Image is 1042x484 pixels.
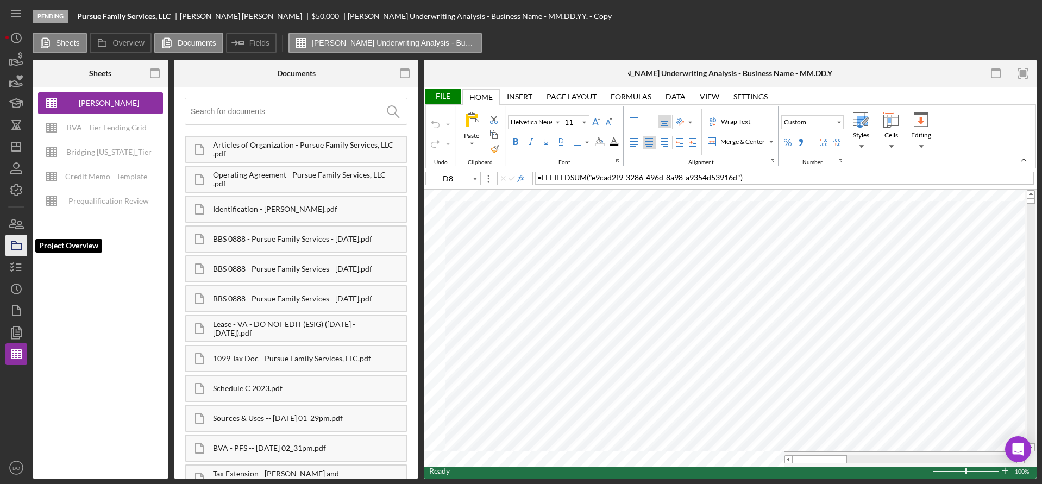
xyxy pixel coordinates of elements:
[587,173,589,182] span: (
[882,130,900,140] div: Cells
[12,465,20,471] text: BO
[249,39,269,47] label: Fields
[589,173,740,182] span: "e9cad2f9-3286-496d-8a98-a9354d53916d"
[505,106,624,166] div: Font
[180,12,311,21] div: [PERSON_NAME] [PERSON_NAME]
[500,89,539,104] div: Insert
[539,135,553,148] label: Underline
[213,141,406,158] div: Articles of Organization - Pursue Family Services, LLC .pdf
[658,115,671,128] label: Bottom Align
[726,89,775,104] div: Settings
[589,115,602,128] div: Increase Font Size
[516,174,525,183] button: Insert Function
[847,109,875,153] div: Styles
[547,92,597,101] div: Page Layout
[611,92,651,101] div: Formulas
[311,12,339,21] div: $50,000
[537,173,542,182] span: =
[38,92,163,114] button: [PERSON_NAME] Underwriting Analysis - Business Name - MM.DD.YY. - Copy
[965,468,967,474] div: Zoom
[487,128,500,141] div: Copy
[817,136,830,149] div: Increase Decimal
[800,159,825,166] div: Number
[907,109,935,153] div: Editing
[604,89,658,104] div: Formulas
[1015,467,1031,475] div: Zoom level
[457,110,486,152] div: Paste All
[686,136,699,149] div: Increase Indent
[312,39,475,47] label: [PERSON_NAME] Underwriting Analysis - Business Name - MM.DD.YY. - Copy
[782,117,808,127] div: Custom
[38,190,163,212] button: Prequalification Review (TEMPLATE) – Entity Name – Date Completed (1)
[65,141,152,163] div: Bridging [US_STATE]_Tier Lending Grid V 6.30 COPY
[191,98,407,124] input: Search for documents
[593,135,607,148] div: Background Color
[706,136,767,148] div: Merge & Center
[431,159,450,166] div: Undo
[706,115,753,128] label: Wrap Text
[781,115,844,129] div: Number Format
[488,142,501,155] label: Format Painter
[38,117,163,139] button: BVA - Tier Lending Grid - [DATE]
[213,235,406,243] div: BBS 0888 - Pursue Family Services - [DATE].pdf
[90,33,152,53] button: Overview
[455,106,505,166] div: Clipboard
[429,467,450,475] div: In Ready mode
[542,173,587,182] span: LFFIELDSUM
[509,135,522,148] label: Bold
[38,141,163,163] button: Bridging [US_STATE]_Tier Lending Grid V 6.30 COPY
[836,156,845,165] div: indicatorNumbers
[213,354,406,363] div: 1099 Tax Doc - Pursue Family Services, LLC.pdf
[424,89,461,104] div: File
[599,69,862,78] div: [PERSON_NAME] Underwriting Analysis - Business Name - MM.DD.YY. - Copy
[65,92,152,114] div: [PERSON_NAME] Underwriting Analysis - Business Name - MM.DD.YY. - Copy
[556,159,573,166] div: Font
[89,69,111,78] div: Sheets
[740,173,743,182] span: )
[909,130,933,140] div: Editing
[462,89,500,105] div: Home
[627,136,641,149] label: Left Align
[666,92,686,101] div: Data
[462,131,481,141] div: Paste
[65,190,152,212] div: Prequalification Review (TEMPLATE) – Entity Name – Date Completed (1)
[348,12,612,21] div: [PERSON_NAME] Underwriting Analysis - Business Name - MM.DD.YY. - Copy
[213,171,406,188] div: Operating Agreement - Pursue Family Services, LLC .pdf
[719,117,752,127] div: Wrap Text
[465,159,495,166] div: Clipboard
[851,130,871,140] div: Styles
[213,384,406,393] div: Schedule C 2023.pdf
[781,115,844,129] button: Custom
[507,92,532,101] div: Insert
[555,135,568,148] label: Double Underline
[768,156,777,165] div: indicatorAlignment
[830,136,843,149] div: Decrease Decimal
[602,115,616,128] div: Decrease Font Size
[781,136,794,149] div: Percent Style
[570,136,591,149] div: Border
[658,89,693,104] div: Data
[213,294,406,303] div: BBS 0888 - Pursue Family Services - [DATE].pdf
[1015,467,1031,475] span: 100%
[877,109,905,153] div: Cells
[65,166,147,187] div: Credit Memo - Template
[213,414,406,423] div: Sources & Uses -- [DATE] 01_29pm.pdf
[213,444,406,452] div: BVA - PFS -- [DATE] 02_31pm.pdf
[524,135,537,148] label: Italic
[1005,436,1031,462] div: Open Intercom Messenger
[624,106,779,166] div: Alignment
[673,136,686,149] div: Decrease Indent
[5,457,27,479] button: BO
[686,159,717,166] div: Alignment
[288,33,482,53] button: [PERSON_NAME] Underwriting Analysis - Business Name - MM.DD.YY. - Copy
[33,33,87,53] button: Sheets
[658,136,671,149] label: Right Align
[779,106,846,166] div: Number
[700,92,719,101] div: View
[693,89,726,104] div: View
[226,33,277,53] button: Fields
[539,89,604,104] div: Page Layout
[718,137,767,147] div: Merge & Center
[1001,467,1009,475] div: Zoom In
[643,115,656,128] label: Middle Align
